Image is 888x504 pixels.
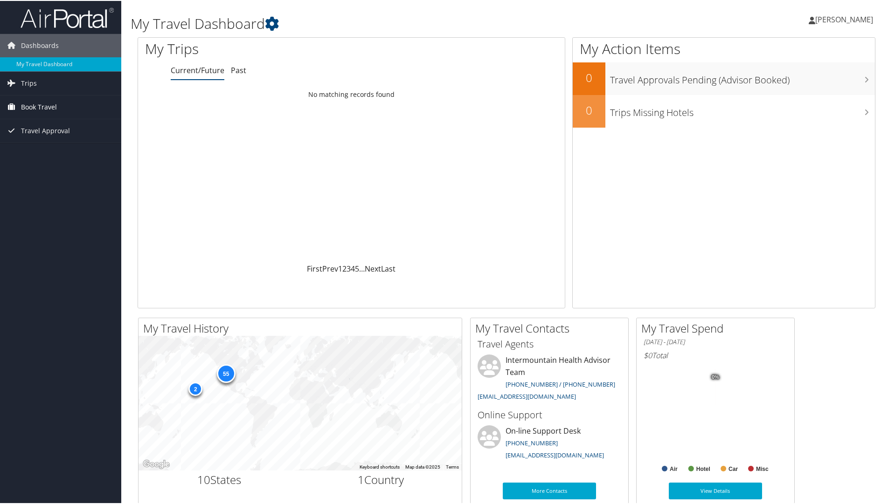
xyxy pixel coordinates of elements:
[756,465,769,471] text: Misc
[712,374,719,379] tspan: 0%
[644,337,787,346] h6: [DATE] - [DATE]
[610,68,875,86] h3: Travel Approvals Pending (Advisor Booked)
[815,14,873,24] span: [PERSON_NAME]
[503,482,596,498] a: More Contacts
[188,381,202,395] div: 2
[338,263,342,273] a: 1
[728,465,738,471] text: Car
[131,13,632,33] h1: My Travel Dashboard
[141,457,172,470] a: Open this area in Google Maps (opens a new window)
[573,69,605,85] h2: 0
[231,64,246,75] a: Past
[21,6,114,28] img: airportal-logo.png
[405,463,440,469] span: Map data ©2025
[644,349,652,360] span: $0
[573,38,875,58] h1: My Action Items
[21,118,70,142] span: Travel Approval
[347,263,351,273] a: 3
[146,471,293,487] h2: States
[446,463,459,469] a: Terms (opens in new tab)
[171,64,224,75] a: Current/Future
[669,482,762,498] a: View Details
[478,337,621,350] h3: Travel Agents
[644,349,787,360] h6: Total
[670,465,678,471] text: Air
[138,85,565,102] td: No matching records found
[696,465,710,471] text: Hotel
[307,471,455,487] h2: Country
[351,263,355,273] a: 4
[573,94,875,127] a: 0Trips Missing Hotels
[342,263,347,273] a: 2
[473,424,626,463] li: On-line Support Desk
[473,354,626,403] li: Intermountain Health Advisor Team
[506,450,604,458] a: [EMAIL_ADDRESS][DOMAIN_NAME]
[197,471,210,486] span: 10
[355,263,359,273] a: 5
[641,320,794,335] h2: My Travel Spend
[573,61,875,94] a: 0Travel Approvals Pending (Advisor Booked)
[216,363,235,382] div: 55
[322,263,338,273] a: Prev
[478,408,621,421] h3: Online Support
[21,71,37,94] span: Trips
[573,102,605,117] h2: 0
[358,471,364,486] span: 1
[381,263,395,273] a: Last
[141,457,172,470] img: Google
[21,95,57,118] span: Book Travel
[506,438,558,446] a: [PHONE_NUMBER]
[478,391,576,400] a: [EMAIL_ADDRESS][DOMAIN_NAME]
[143,320,462,335] h2: My Travel History
[307,263,322,273] a: First
[475,320,628,335] h2: My Travel Contacts
[145,38,380,58] h1: My Trips
[610,101,875,118] h3: Trips Missing Hotels
[506,379,615,388] a: [PHONE_NUMBER] / [PHONE_NUMBER]
[809,5,882,33] a: [PERSON_NAME]
[359,263,365,273] span: …
[21,33,59,56] span: Dashboards
[360,463,400,470] button: Keyboard shortcuts
[365,263,381,273] a: Next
